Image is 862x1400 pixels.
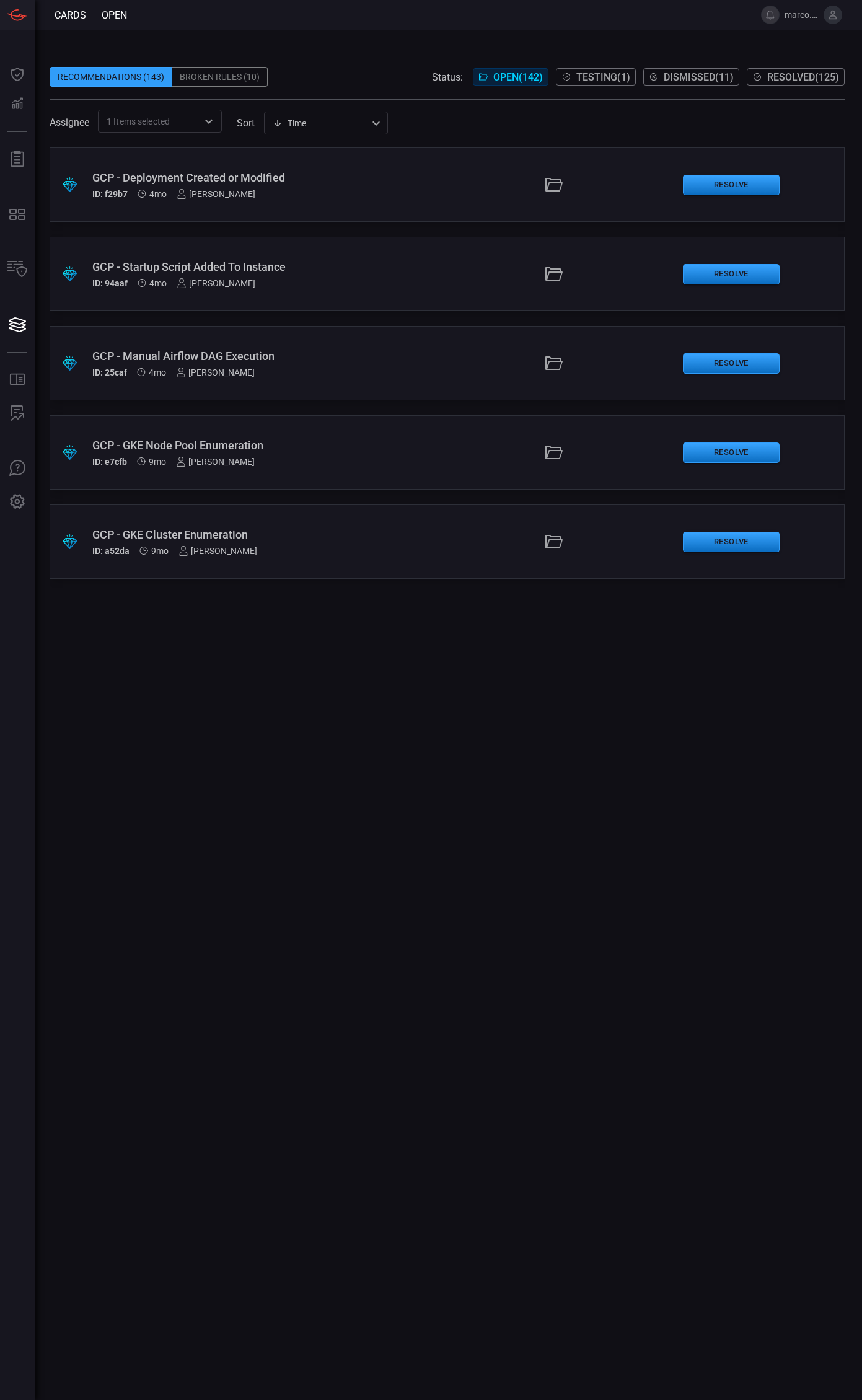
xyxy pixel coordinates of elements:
[92,546,130,556] h5: ID: a52da
[493,71,543,83] span: Open ( 142 )
[2,365,32,395] button: Rule Catalog
[2,255,32,284] button: Inventory
[683,353,780,374] button: Resolve
[2,454,32,483] button: Ask Us A Question
[92,260,291,273] div: GCP - Startup Script Added To Instance
[643,68,739,86] button: Dismissed(11)
[432,71,463,83] span: Status:
[176,457,255,467] div: [PERSON_NAME]
[2,487,32,517] button: Preferences
[149,457,166,467] span: Dec 25, 2024 6:03 AM
[149,189,167,199] span: Jun 09, 2025 5:41 AM
[273,117,368,130] div: Time
[92,457,127,467] h5: ID: e7cfb
[177,189,255,199] div: [PERSON_NAME]
[107,115,170,128] span: 1 Items selected
[747,68,845,86] button: Resolved(125)
[92,439,291,452] div: GCP - GKE Node Pool Enumeration
[2,144,32,174] button: Reports
[176,368,255,377] div: [PERSON_NAME]
[178,546,257,556] div: [PERSON_NAME]
[50,117,89,128] span: Assignee
[556,68,636,86] button: Testing(1)
[683,175,780,195] button: Resolve
[2,398,32,428] button: ALERT ANALYSIS
[149,278,167,288] span: May 27, 2025 5:49 AM
[92,350,291,363] div: GCP - Manual Airflow DAG Execution
[92,189,128,199] h5: ID: f29b7
[767,71,839,83] span: Resolved ( 125 )
[237,117,255,129] label: sort
[149,368,166,377] span: May 21, 2025 9:44 AM
[785,10,819,20] span: marco.[PERSON_NAME]
[50,67,172,87] div: Recommendations (143)
[55,9,86,21] span: Cards
[2,89,32,119] button: Detections
[92,528,291,541] div: GCP - GKE Cluster Enumeration
[92,368,127,377] h5: ID: 25caf
[177,278,255,288] div: [PERSON_NAME]
[576,71,630,83] span: Testing ( 1 )
[2,59,32,89] button: Dashboard
[102,9,127,21] span: open
[200,113,218,130] button: Open
[683,264,780,284] button: Resolve
[151,546,169,556] span: Dec 11, 2024 6:22 AM
[92,278,128,288] h5: ID: 94aaf
[172,67,268,87] div: Broken Rules (10)
[664,71,734,83] span: Dismissed ( 11 )
[683,532,780,552] button: Resolve
[683,442,780,463] button: Resolve
[92,171,291,184] div: GCP - Deployment Created or Modified
[2,200,32,229] button: MITRE - Detection Posture
[473,68,548,86] button: Open(142)
[2,310,32,340] button: Cards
